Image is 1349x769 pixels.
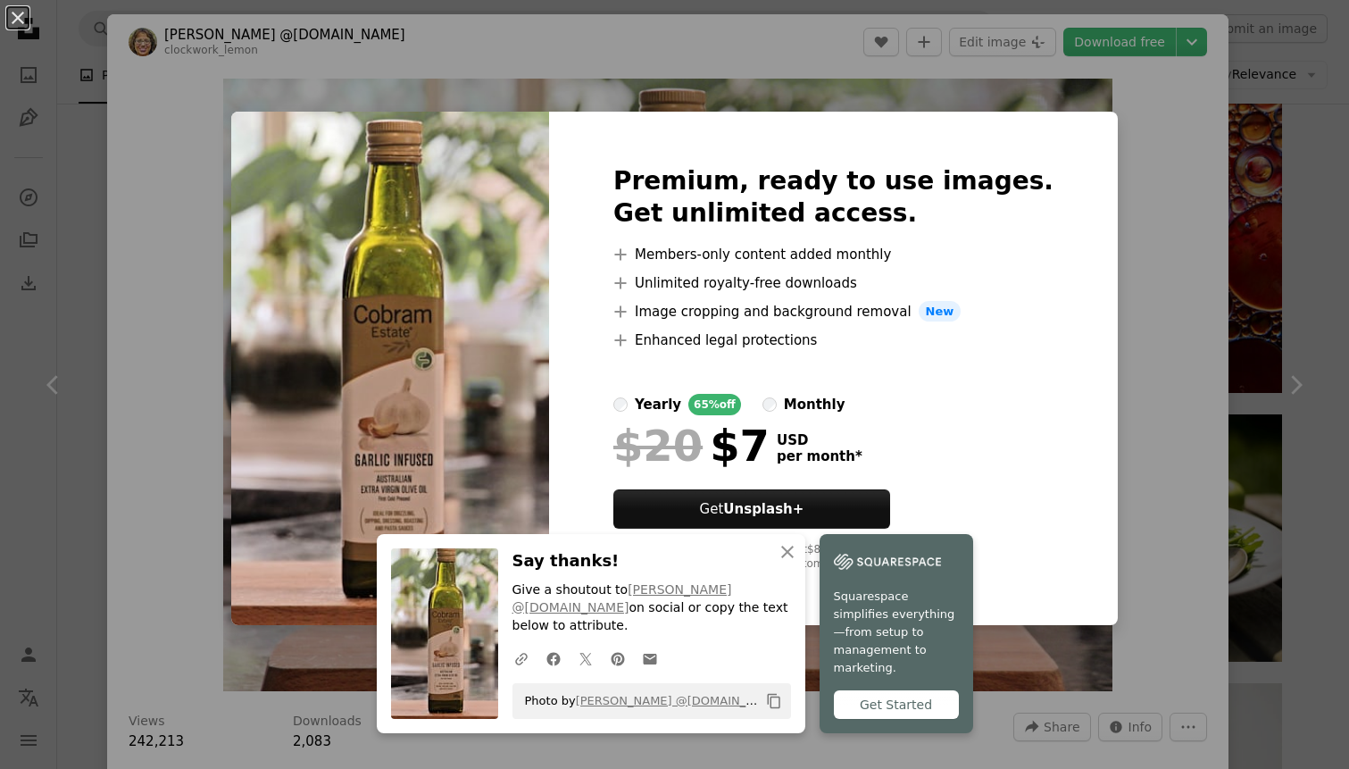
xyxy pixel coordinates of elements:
p: Give a shoutout to on social or copy the text below to attribute. [512,581,791,635]
span: USD [777,432,862,448]
span: $20 [613,422,703,469]
h3: Say thanks! [512,548,791,574]
div: yearly [635,394,681,415]
button: Copy to clipboard [759,686,789,716]
div: 65% off [688,394,741,415]
span: New [919,301,962,322]
li: Unlimited royalty-free downloads [613,272,1053,294]
button: GetUnsplash+ [613,489,890,529]
div: $7 [613,422,770,469]
strong: Unsplash+ [723,501,804,517]
span: per month * [777,448,862,464]
li: Enhanced legal protections [613,330,1053,351]
a: Share over email [634,640,666,676]
img: file-1747939142011-51e5cc87e3c9 [834,548,941,575]
a: [PERSON_NAME] @[DOMAIN_NAME] [576,694,785,707]
img: photo-1638324396229-632af05042dd [231,112,549,626]
h2: Premium, ready to use images. Get unlimited access. [613,165,1053,230]
a: [PERSON_NAME] @[DOMAIN_NAME] [512,582,732,614]
a: Share on Facebook [537,640,570,676]
input: monthly [762,397,777,412]
a: Share on Twitter [570,640,602,676]
a: Share on Pinterest [602,640,634,676]
li: Image cropping and background removal [613,301,1053,322]
span: Squarespace simplifies everything—from setup to management to marketing. [834,588,959,677]
div: monthly [784,394,845,415]
input: yearly65%off [613,397,628,412]
span: Photo by on [516,687,759,715]
li: Members-only content added monthly [613,244,1053,265]
a: Squarespace simplifies everything—from setup to management to marketing.Get Started [820,534,973,733]
div: Get Started [834,690,959,719]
